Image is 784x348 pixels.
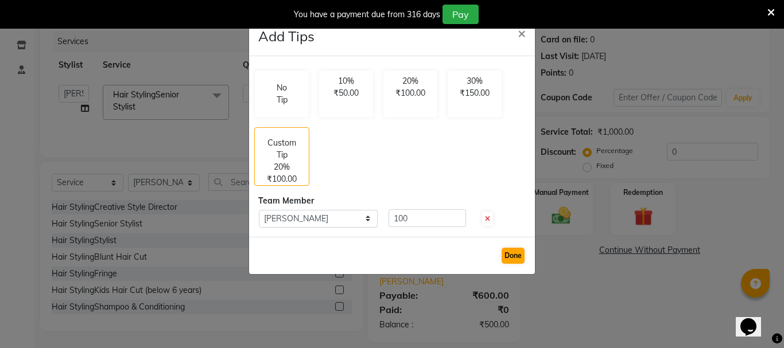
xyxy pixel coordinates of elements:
[390,75,430,87] p: 20%
[736,302,773,337] iframe: chat widget
[326,75,366,87] p: 10%
[455,75,495,87] p: 30%
[258,26,315,46] h4: Add Tips
[326,87,366,99] p: ₹50.00
[509,17,535,49] button: Close
[294,9,440,21] div: You have a payment due from 316 days
[267,173,297,185] p: ₹100.00
[274,161,290,173] p: 20%
[273,82,290,106] p: No Tip
[502,248,525,264] button: Done
[390,87,430,99] p: ₹100.00
[518,24,526,41] span: ×
[455,87,495,99] p: ₹150.00
[262,137,302,161] p: Custom Tip
[443,5,479,24] button: Pay
[258,195,314,206] span: Team Member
